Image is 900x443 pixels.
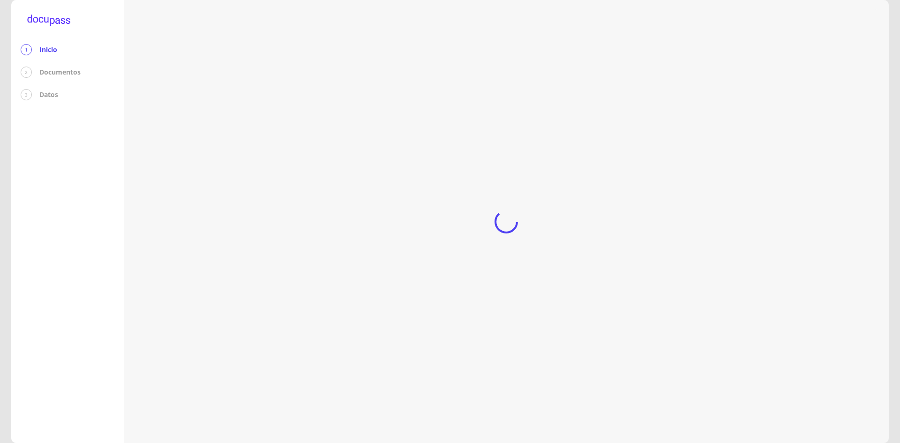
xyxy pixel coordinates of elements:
[39,90,58,99] p: Datos
[21,67,32,78] div: 2
[39,45,57,54] p: Inicio
[21,44,32,55] div: 1
[39,68,81,77] p: Documentos
[21,9,77,33] img: logo
[21,89,32,100] div: 3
